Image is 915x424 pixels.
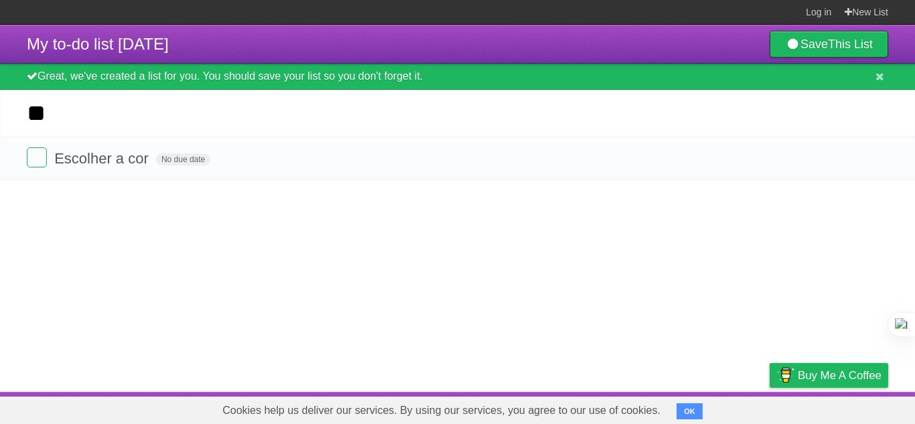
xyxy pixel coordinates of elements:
[804,395,888,421] a: Suggest a feature
[752,395,787,421] a: Privacy
[156,153,210,165] span: No due date
[27,35,169,53] span: My to-do list [DATE]
[770,31,888,58] a: SaveThis List
[677,403,703,419] button: OK
[636,395,690,421] a: Developers
[770,363,888,388] a: Buy me a coffee
[209,397,674,424] span: Cookies help us deliver our services. By using our services, you agree to our use of cookies.
[591,395,620,421] a: About
[798,364,882,387] span: Buy me a coffee
[776,364,794,386] img: Buy me a coffee
[828,38,873,51] b: This List
[27,147,47,167] label: Done
[707,395,736,421] a: Terms
[54,150,152,167] span: Escolher a cor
